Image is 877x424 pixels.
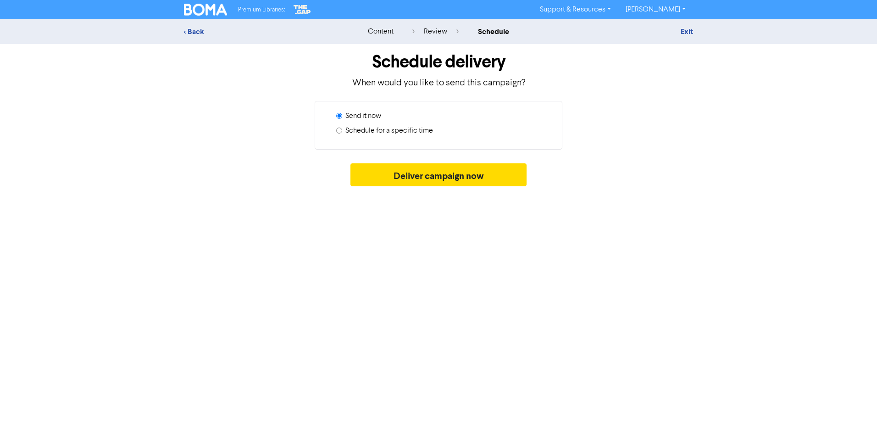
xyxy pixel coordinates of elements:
[184,76,693,90] p: When would you like to send this campaign?
[292,4,312,16] img: The Gap
[412,26,459,37] div: review
[238,7,285,13] span: Premium Libraries:
[618,2,693,17] a: [PERSON_NAME]
[533,2,618,17] a: Support & Resources
[184,4,227,16] img: BOMA Logo
[368,26,394,37] div: content
[478,26,509,37] div: schedule
[345,125,433,136] label: Schedule for a specific time
[184,26,344,37] div: < Back
[184,51,693,73] h1: Schedule delivery
[831,380,877,424] iframe: Chat Widget
[350,163,527,186] button: Deliver campaign now
[345,111,381,122] label: Send it now
[681,27,693,36] a: Exit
